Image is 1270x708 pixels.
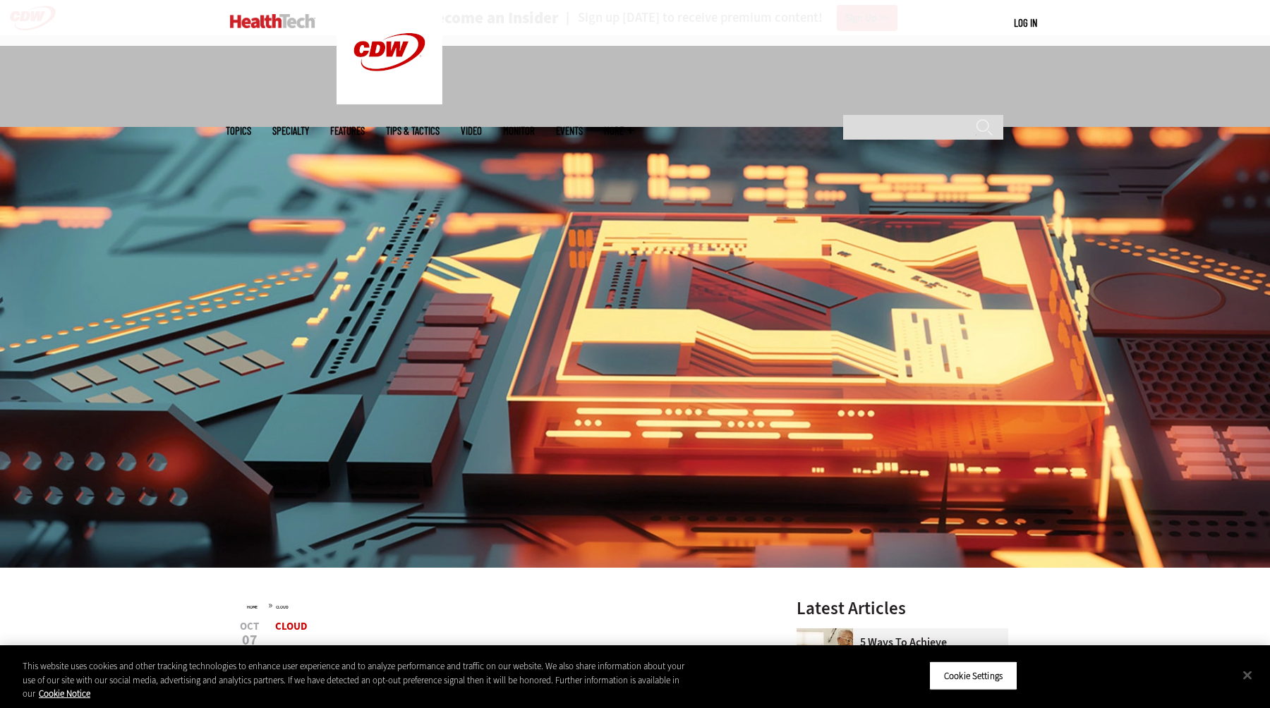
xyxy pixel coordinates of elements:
button: Cookie Settings [929,661,1017,690]
a: MonITor [503,126,535,136]
span: Topics [226,126,251,136]
a: Events [556,126,583,136]
div: This website uses cookies and other tracking technologies to enhance user experience and to analy... [23,659,698,701]
div: User menu [1014,16,1037,30]
a: 5 Ways to Achieve Connected Senior Living That Benefit Residents and Staff [797,637,1000,682]
a: Tips & Tactics [386,126,440,136]
a: More information about your privacy [39,688,90,700]
a: Cloud [275,619,308,633]
a: Features [330,126,365,136]
a: Home [247,604,258,610]
div: » [247,599,759,611]
span: Oct [240,621,259,632]
h3: Latest Articles [797,599,1008,617]
img: Home [230,14,315,28]
a: Cloud [276,604,289,610]
span: More [604,126,634,136]
span: Specialty [272,126,309,136]
button: Close [1232,659,1263,690]
a: CDW [337,93,442,108]
a: Networking Solutions for Senior Living [797,628,860,640]
a: Video [461,126,482,136]
img: Networking Solutions for Senior Living [797,628,853,685]
span: 07 [240,633,259,647]
a: Log in [1014,16,1037,29]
